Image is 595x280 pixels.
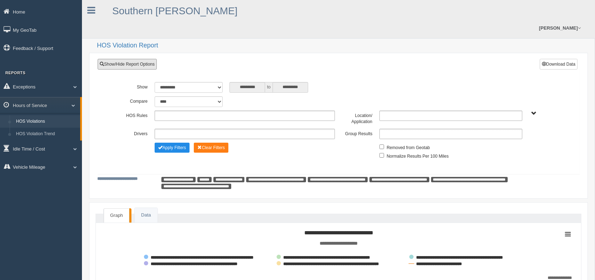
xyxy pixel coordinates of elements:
[114,82,151,91] label: Show
[535,18,584,38] a: [PERSON_NAME]
[114,111,151,119] label: HOS Rules
[265,82,272,93] span: to
[387,151,449,160] label: Normalize Results Per 100 Miles
[114,96,151,105] label: Compare
[13,115,80,128] a: HOS Violations
[338,129,376,137] label: Group Results
[338,111,376,125] label: Location/ Application
[98,59,157,70] a: Show/Hide Report Options
[155,143,190,153] button: Change Filter Options
[114,129,151,137] label: Drivers
[540,59,578,70] button: Download Data
[194,143,228,153] button: Change Filter Options
[387,143,430,151] label: Removed from Geotab
[13,128,80,141] a: HOS Violation Trend
[104,208,129,223] a: Graph
[112,5,238,16] a: Southern [PERSON_NAME]
[135,208,157,223] a: Data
